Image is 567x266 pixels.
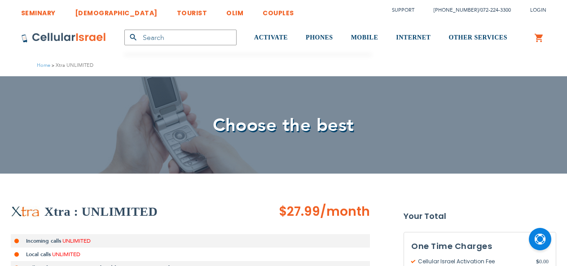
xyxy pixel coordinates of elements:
[26,237,61,244] strong: Incoming calls
[434,7,479,13] a: [PHONE_NUMBER]
[11,206,40,218] img: Xtra UNLIMITED
[213,113,354,138] span: Choose the best
[26,251,51,258] strong: Local calls
[396,34,431,41] span: INTERNET
[75,2,158,19] a: [DEMOGRAPHIC_DATA]
[306,34,333,41] span: PHONES
[411,240,549,253] h3: One Time Charges
[177,2,207,19] a: TOURIST
[44,203,158,221] h2: Xtra : UNLIMITED
[392,7,414,13] a: Support
[536,257,549,266] span: 0.00
[320,203,370,221] span: /month
[124,30,237,45] input: Search
[448,21,507,55] a: OTHER SERVICES
[404,209,556,223] strong: Your Total
[62,237,91,244] span: UNLIMITED
[52,251,80,258] span: UNLIMITED
[21,32,106,43] img: Cellular Israel Logo
[306,21,333,55] a: PHONES
[226,2,243,19] a: OLIM
[411,257,536,266] span: Cellular Israel Activation Fee
[530,7,546,13] span: Login
[50,61,93,70] li: Xtra UNLIMITED
[351,34,378,41] span: MOBILE
[279,203,320,220] span: $27.99
[254,34,288,41] span: ACTIVATE
[425,4,511,17] li: /
[37,62,50,69] a: Home
[480,7,511,13] a: 072-224-3300
[396,21,431,55] a: INTERNET
[448,34,507,41] span: OTHER SERVICES
[263,2,294,19] a: COUPLES
[21,2,56,19] a: SEMINARY
[254,21,288,55] a: ACTIVATE
[536,257,539,266] span: $
[351,21,378,55] a: MOBILE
